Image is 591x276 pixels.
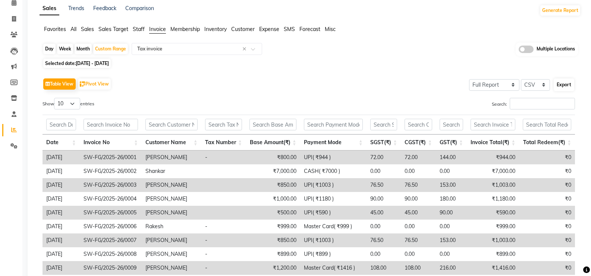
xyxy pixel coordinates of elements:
td: 216.00 [436,261,467,275]
td: ₹500.00 [246,206,300,220]
span: Misc [325,26,336,32]
td: CASH( ₹7000 ) [300,164,367,178]
th: Base Amount(₹): activate to sort column ascending [246,134,300,151]
td: [PERSON_NAME] [142,192,201,206]
td: ₹0 [519,261,575,275]
span: Sales [81,26,94,32]
td: 0.00 [401,247,436,261]
td: [DATE] [43,220,80,233]
span: [DATE] - [DATE] [76,61,109,66]
td: [DATE] [43,151,80,164]
td: ₹7,000.00 [246,164,300,178]
button: Pivot View [78,78,111,90]
td: 0.00 [436,247,467,261]
input: Search Customer Name [145,119,198,130]
td: 90.00 [436,206,467,220]
td: SW-FG/2025-26/0005 [80,206,142,220]
td: [PERSON_NAME] [142,178,201,192]
td: [DATE] [43,206,80,220]
span: All [70,26,76,32]
td: Master Card( ₹1416 ) [300,261,367,275]
label: Search: [492,98,575,109]
td: SW-FG/2025-26/0002 [80,164,142,178]
td: 0.00 [367,164,401,178]
td: ₹0 [519,164,575,178]
td: UPI( ₹1003 ) [300,178,367,192]
div: Month [75,44,92,54]
th: SGST(₹): activate to sort column ascending [367,134,401,151]
td: 0.00 [401,220,436,233]
span: Favorites [44,26,66,32]
input: Search Date [46,119,76,130]
span: Expense [259,26,279,32]
a: Sales [40,2,59,15]
td: 144.00 [436,151,467,164]
div: Day [43,44,56,54]
input: Search Base Amount(₹) [249,119,296,130]
td: ₹999.00 [467,220,519,233]
td: SW-FG/2025-26/0006 [80,220,142,233]
td: ₹1,003.00 [467,178,519,192]
td: 0.00 [436,220,467,233]
td: [DATE] [43,164,80,178]
th: CGST(₹): activate to sort column ascending [401,134,436,151]
td: ₹944.00 [467,151,519,164]
td: 108.00 [367,261,401,275]
td: 153.00 [436,178,467,192]
td: ₹0 [519,192,575,206]
span: Staff [133,26,145,32]
th: Invoice Total(₹): activate to sort column ascending [467,134,519,151]
td: 76.50 [367,233,401,247]
a: Comparison [125,5,154,12]
div: Custom Range [93,44,128,54]
span: Forecast [299,26,320,32]
td: 0.00 [367,247,401,261]
td: ₹899.00 [246,247,300,261]
td: 108.00 [401,261,436,275]
input: Search SGST(₹) [370,119,397,130]
td: [PERSON_NAME] [142,261,201,275]
span: Multiple Locations [537,46,575,53]
td: ₹7,000.00 [467,164,519,178]
span: Inventory [204,26,227,32]
td: [DATE] [43,247,80,261]
td: SW-FG/2025-26/0004 [80,192,142,206]
td: 153.00 [436,233,467,247]
td: ₹0 [519,247,575,261]
td: ₹899.00 [467,247,519,261]
td: ₹0 [519,178,575,192]
td: ₹850.00 [246,178,300,192]
td: Master Card( ₹999 ) [300,220,367,233]
input: Search: [510,98,575,109]
a: Feedback [93,5,116,12]
td: [DATE] [43,233,80,247]
td: 90.00 [367,192,401,206]
td: ₹1,003.00 [467,233,519,247]
td: [PERSON_NAME] [142,151,201,164]
span: Membership [170,26,200,32]
th: Total Redeem(₹): activate to sort column ascending [519,134,575,151]
td: 0.00 [401,164,436,178]
input: Search Payment Mode [304,119,363,130]
td: UPI( ₹899 ) [300,247,367,261]
td: [PERSON_NAME] [142,247,201,261]
td: [PERSON_NAME] [142,233,201,247]
span: SMS [284,26,295,32]
th: Payment Mode: activate to sort column ascending [300,134,367,151]
td: SW-FG/2025-26/0001 [80,151,142,164]
input: Search Invoice Total(₹) [471,119,516,130]
span: Sales Target [98,26,128,32]
td: - [201,233,246,247]
label: Show entries [43,98,94,109]
td: 76.50 [367,178,401,192]
td: UPI( ₹944 ) [300,151,367,164]
td: ₹1,180.00 [467,192,519,206]
td: [PERSON_NAME] [142,206,201,220]
td: 72.00 [367,151,401,164]
th: GST(₹): activate to sort column ascending [436,134,467,151]
td: ₹1,200.00 [246,261,300,275]
td: SW-FG/2025-26/0003 [80,178,142,192]
td: Rakesh [142,220,201,233]
span: Clear all [242,45,249,53]
td: ₹0 [519,233,575,247]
